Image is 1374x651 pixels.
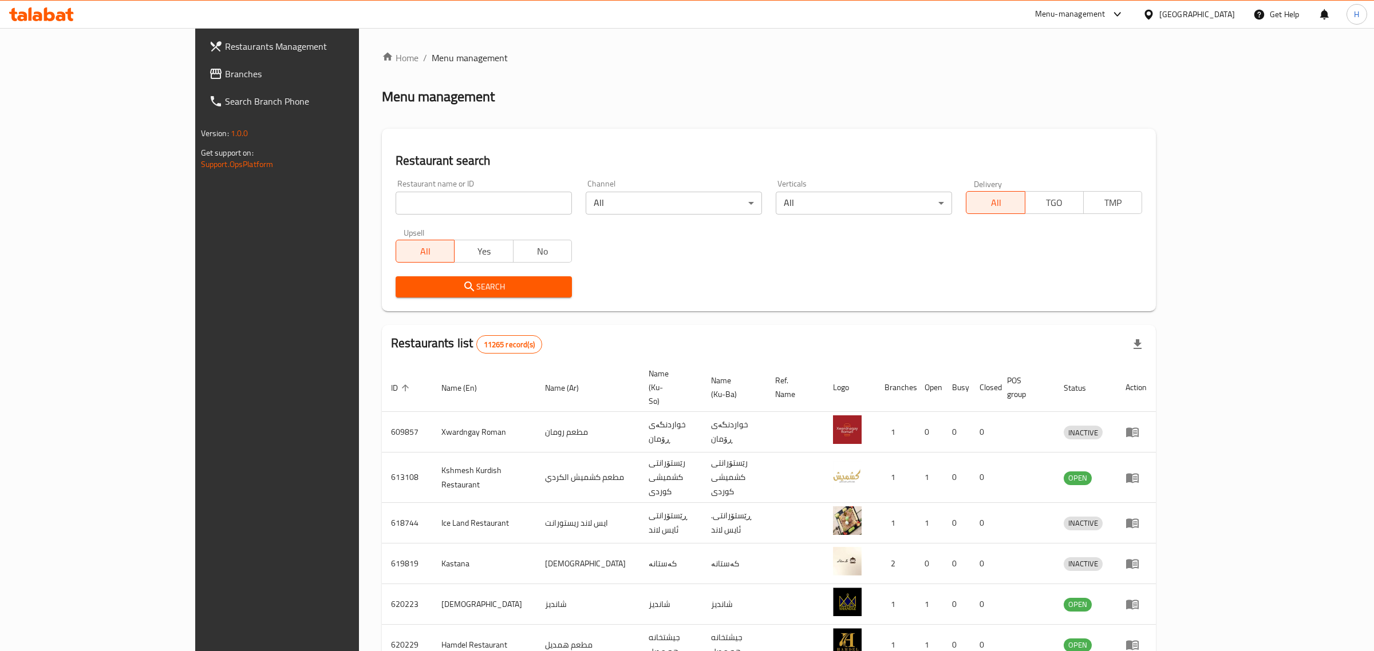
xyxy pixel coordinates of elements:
[915,363,943,412] th: Open
[915,543,943,584] td: 0
[970,584,998,625] td: 0
[476,335,542,354] div: Total records count
[943,584,970,625] td: 0
[200,60,425,88] a: Branches
[441,381,492,395] span: Name (En)
[1116,363,1156,412] th: Action
[943,363,970,412] th: Busy
[1064,598,1092,612] div: OPEN
[1064,517,1103,530] div: INACTIVE
[971,194,1020,211] span: All
[639,584,702,625] td: شانديز
[702,503,766,543] td: .ڕێستۆرانتی ئایس لاند
[966,191,1025,214] button: All
[974,180,1002,188] label: Delivery
[432,503,536,543] td: Ice Land Restaurant
[1064,471,1092,485] span: OPEN
[1064,517,1103,530] span: INACTIVE
[200,88,425,115] a: Search Branch Phone
[477,339,542,350] span: 11265 record(s)
[454,240,513,263] button: Yes
[1064,381,1101,395] span: Status
[432,452,536,503] td: Kshmesh Kurdish Restaurant
[875,503,915,543] td: 1
[1088,194,1138,211] span: TMP
[915,452,943,503] td: 1
[225,67,416,81] span: Branches
[391,335,542,354] h2: Restaurants list
[875,363,915,412] th: Branches
[649,367,688,408] span: Name (Ku-So)
[201,145,254,160] span: Get support on:
[1007,374,1041,401] span: POS group
[536,543,639,584] td: [DEMOGRAPHIC_DATA]
[875,452,915,503] td: 1
[1025,191,1084,214] button: TGO
[225,39,416,53] span: Restaurants Management
[518,243,567,260] span: No
[915,412,943,452] td: 0
[702,412,766,452] td: خواردنگەی ڕۆمان
[545,381,594,395] span: Name (Ar)
[1126,597,1147,611] div: Menu
[586,192,762,215] div: All
[1064,426,1103,439] span: INACTIVE
[382,51,1156,65] nav: breadcrumb
[432,412,536,452] td: Xwardngay Roman
[915,584,943,625] td: 1
[536,412,639,452] td: مطعم رومان
[201,126,229,141] span: Version:
[1159,8,1235,21] div: [GEOGRAPHIC_DATA]
[1124,331,1151,358] div: Export file
[1126,557,1147,570] div: Menu
[536,452,639,503] td: مطعم كشميش الكردي
[824,363,875,412] th: Logo
[970,543,998,584] td: 0
[1126,425,1147,439] div: Menu
[1083,191,1142,214] button: TMP
[432,543,536,584] td: Kastana
[711,374,752,401] span: Name (Ku-Ba)
[536,503,639,543] td: ايس لاند ريستورانت
[405,280,563,294] span: Search
[1354,8,1359,21] span: H
[396,240,455,263] button: All
[639,412,702,452] td: خواردنگەی ڕۆمان
[1064,557,1103,570] span: INACTIVE
[1126,516,1147,530] div: Menu
[833,547,862,575] img: Kastana
[1126,471,1147,485] div: Menu
[231,126,248,141] span: 1.0.0
[833,415,862,444] img: Xwardngay Roman
[432,51,508,65] span: Menu management
[382,88,495,106] h2: Menu management
[536,584,639,625] td: شانديز
[943,503,970,543] td: 0
[970,503,998,543] td: 0
[702,584,766,625] td: شانديز
[513,240,572,263] button: No
[396,192,572,215] input: Search for restaurant name or ID..
[1064,598,1092,611] span: OPEN
[391,381,413,395] span: ID
[943,452,970,503] td: 0
[459,243,508,260] span: Yes
[775,374,810,401] span: Ref. Name
[639,452,702,503] td: رێستۆرانتی کشمیشى كوردى
[875,543,915,584] td: 2
[639,543,702,584] td: کەستانە
[875,412,915,452] td: 1
[639,503,702,543] td: ڕێستۆرانتی ئایس لاند
[943,412,970,452] td: 0
[970,363,998,412] th: Closed
[396,152,1142,169] h2: Restaurant search
[833,461,862,490] img: Kshmesh Kurdish Restaurant
[702,543,766,584] td: کەستانە
[423,51,427,65] li: /
[776,192,952,215] div: All
[404,228,425,236] label: Upsell
[201,157,274,172] a: Support.OpsPlatform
